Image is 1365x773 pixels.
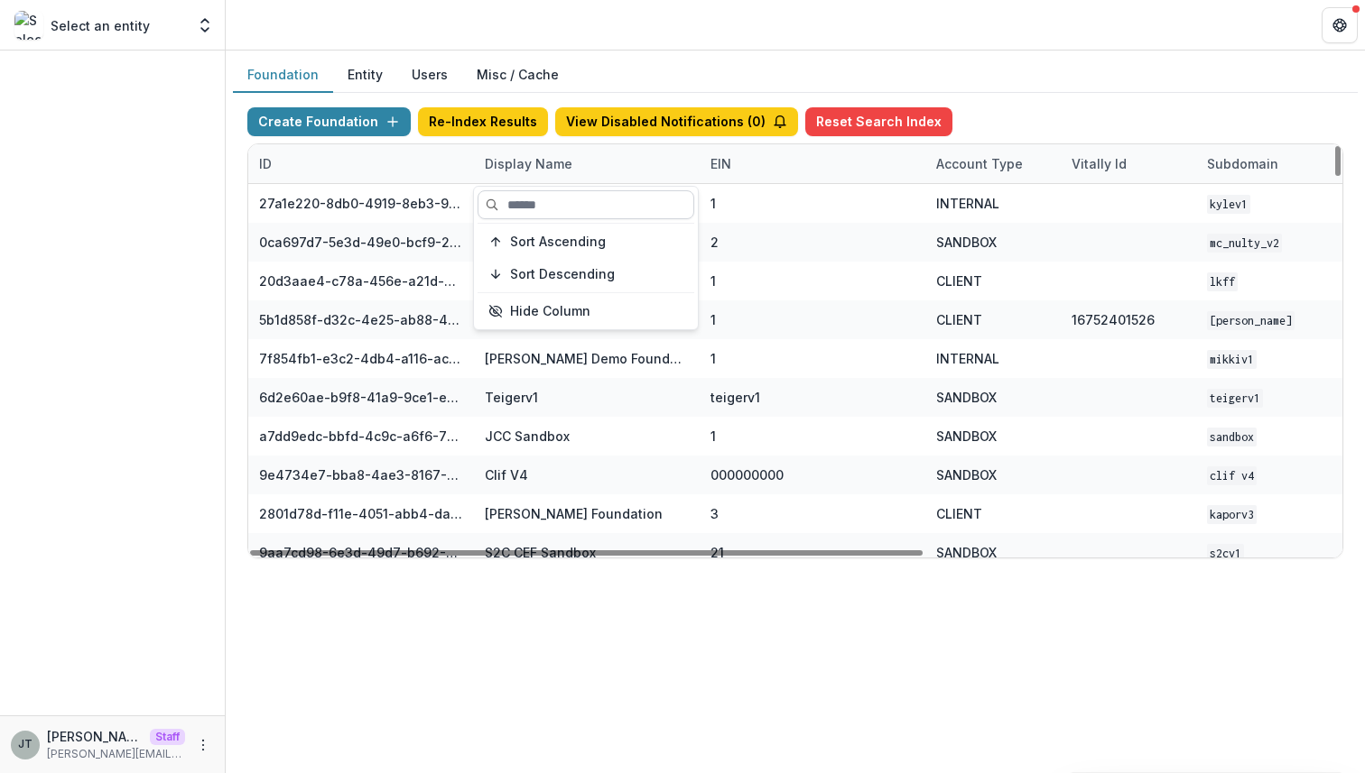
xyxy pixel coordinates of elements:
div: ID [248,144,474,183]
div: Subdomain [1196,144,1332,183]
div: 21 [710,543,724,562]
p: Staff [150,729,185,745]
div: Account Type [925,144,1061,183]
div: ID [248,154,283,173]
p: [PERSON_NAME][EMAIL_ADDRESS][DOMAIN_NAME] [47,746,185,762]
div: [PERSON_NAME] Demo Foundation [485,349,689,368]
button: Sort Ascending [478,227,694,256]
div: 6d2e60ae-b9f8-41a9-9ce1-e608d0f20ec5 [259,388,463,407]
div: INTERNAL [936,349,999,368]
span: Sort Descending [510,267,615,282]
p: [PERSON_NAME] [47,727,143,746]
div: 1 [710,427,716,446]
code: sandbox [1207,428,1257,446]
div: 3 [710,504,719,523]
div: Vitally Id [1061,144,1196,183]
code: kaporv3 [1207,505,1257,524]
div: SANDBOX [936,543,997,562]
div: S2C CEF Sandbox [485,543,596,562]
code: mc_nulty_v2 [1207,234,1282,253]
div: Display Name [474,144,700,183]
p: Select an entity [51,16,150,35]
div: SANDBOX [936,388,997,407]
div: 7f854fb1-e3c2-4db4-a116-aca576521abc [259,349,463,368]
div: teigerv1 [710,388,760,407]
div: 27a1e220-8db0-4919-8eb3-9f29ee33f7b0 [259,194,463,213]
div: 1 [710,310,716,329]
code: [PERSON_NAME] [1207,311,1295,330]
div: SANDBOX [936,427,997,446]
div: JCC Sandbox [485,427,570,446]
code: lkff [1207,272,1238,291]
code: teigerv1 [1207,389,1263,408]
div: 9aa7cd98-6e3d-49d7-b692-3e5f3d1facd4 [259,543,463,562]
div: 1 [710,271,716,290]
div: Display Name [474,154,583,173]
div: 2801d78d-f11e-4051-abb4-dab00da98882 [259,504,463,523]
code: Clif V4 [1207,466,1257,485]
button: Entity [333,58,397,93]
div: CLIENT [936,504,982,523]
div: a7dd9edc-bbfd-4c9c-a6f6-76d0743bf1cd [259,427,463,446]
div: EIN [700,154,742,173]
div: Subdomain [1196,154,1289,173]
div: [PERSON_NAME] Foundation [485,504,663,523]
button: Foundation [233,58,333,93]
div: Joyce N Temelio [18,739,32,750]
span: Sort Ascending [510,235,606,250]
div: INTERNAL [936,194,999,213]
div: CLIENT [936,310,982,329]
img: Select an entity [14,11,43,40]
div: Vitally Id [1061,154,1137,173]
button: More [192,734,214,756]
div: 16752401526 [1072,310,1155,329]
div: 5b1d858f-d32c-4e25-ab88-434536713791 [259,310,463,329]
div: SANDBOX [936,233,997,252]
div: CLIENT [936,271,982,290]
button: Get Help [1322,7,1358,43]
div: 1 [710,194,716,213]
button: View Disabled Notifications (0) [555,107,798,136]
div: SANDBOX [936,465,997,484]
button: Misc / Cache [462,58,573,93]
button: Create Foundation [247,107,411,136]
button: Open entity switcher [192,7,218,43]
div: 0ca697d7-5e3d-49e0-bcf9-217f69e92d71 [259,233,463,252]
div: 1 [710,349,716,368]
div: EIN [700,144,925,183]
code: mikkiv1 [1207,350,1257,369]
code: s2cv1 [1207,544,1244,563]
div: Account Type [925,154,1034,173]
button: Reset Search Index [805,107,952,136]
div: Teigerv1 [485,388,538,407]
div: 9e4734e7-bba8-4ae3-8167-95d86cec7b4b [259,465,463,484]
div: 20d3aae4-c78a-456e-a21d-91c97a6a725f [259,271,463,290]
div: 2 [710,233,719,252]
button: Sort Descending [478,260,694,289]
button: Re-Index Results [418,107,548,136]
button: Hide Column [478,297,694,326]
code: kylev1 [1207,195,1250,214]
div: Clif V4 [485,465,528,484]
div: 000000000 [710,465,784,484]
button: Users [397,58,462,93]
